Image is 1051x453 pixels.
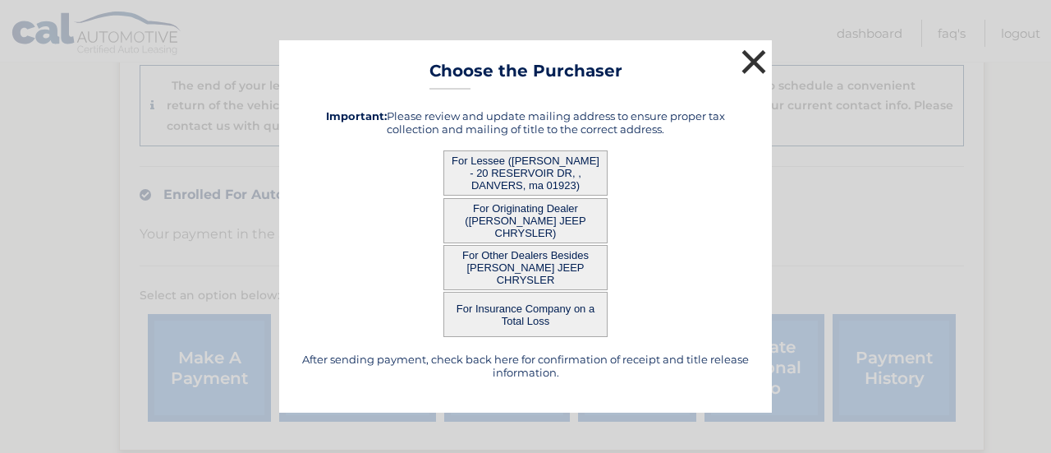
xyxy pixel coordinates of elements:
h5: Please review and update mailing address to ensure proper tax collection and mailing of title to ... [300,109,751,136]
button: For Lessee ([PERSON_NAME] - 20 RESERVOIR DR, , DANVERS, ma 01923) [443,150,608,196]
button: For Insurance Company on a Total Loss [443,292,608,337]
h3: Choose the Purchaser [429,61,622,90]
h5: After sending payment, check back here for confirmation of receipt and title release information. [300,353,751,379]
button: × [737,45,770,78]
strong: Important: [326,109,387,122]
button: For Other Dealers Besides [PERSON_NAME] JEEP CHRYSLER [443,245,608,290]
button: For Originating Dealer ([PERSON_NAME] JEEP CHRYSLER) [443,198,608,243]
